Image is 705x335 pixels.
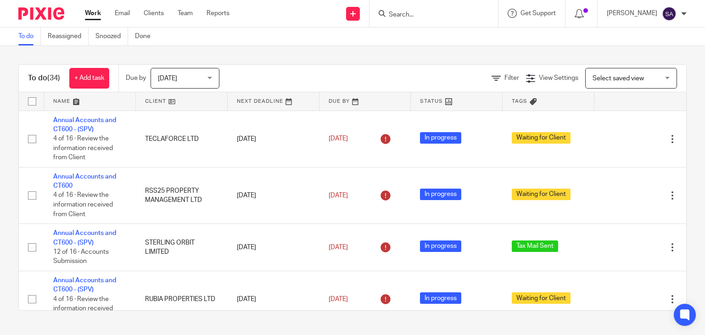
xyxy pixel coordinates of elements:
[512,132,571,144] span: Waiting for Client
[28,73,60,83] h1: To do
[53,230,116,246] a: Annual Accounts and CT600 - (SPV)
[136,167,228,223] td: RSS25 PROPERTY MANAGEMENT LTD
[53,173,116,189] a: Annual Accounts and CT600
[228,271,319,328] td: [DATE]
[420,240,461,252] span: In progress
[47,74,60,82] span: (34)
[512,189,571,200] span: Waiting for Client
[136,271,228,328] td: RUBIA PROPERTIES LTD
[512,292,571,304] span: Waiting for Client
[228,111,319,167] td: [DATE]
[207,9,229,18] a: Reports
[420,292,461,304] span: In progress
[329,192,348,199] span: [DATE]
[420,189,461,200] span: In progress
[53,117,116,133] a: Annual Accounts and CT600 - (SPV)
[228,167,319,223] td: [DATE]
[85,9,101,18] a: Work
[388,11,470,19] input: Search
[53,277,116,293] a: Annual Accounts and CT600 - (SPV)
[329,135,348,142] span: [DATE]
[607,9,657,18] p: [PERSON_NAME]
[420,132,461,144] span: In progress
[48,28,89,45] a: Reassigned
[136,111,228,167] td: TECLAFORCE LTD
[53,249,109,265] span: 12 of 16 · Accounts Submission
[53,296,113,321] span: 4 of 16 · Review the information received from Client
[18,28,41,45] a: To do
[69,68,109,89] a: + Add task
[520,10,556,17] span: Get Support
[178,9,193,18] a: Team
[53,135,113,161] span: 4 of 16 · Review the information received from Client
[126,73,146,83] p: Due by
[144,9,164,18] a: Clients
[95,28,128,45] a: Snoozed
[18,7,64,20] img: Pixie
[136,224,228,271] td: STERLING ORBIT LIMITED
[512,240,558,252] span: Tax Mail Sent
[512,99,527,104] span: Tags
[593,75,644,82] span: Select saved view
[329,296,348,302] span: [DATE]
[539,75,578,81] span: View Settings
[135,28,157,45] a: Done
[329,244,348,251] span: [DATE]
[53,192,113,218] span: 4 of 16 · Review the information received from Client
[115,9,130,18] a: Email
[158,75,177,82] span: [DATE]
[504,75,519,81] span: Filter
[228,224,319,271] td: [DATE]
[662,6,677,21] img: svg%3E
